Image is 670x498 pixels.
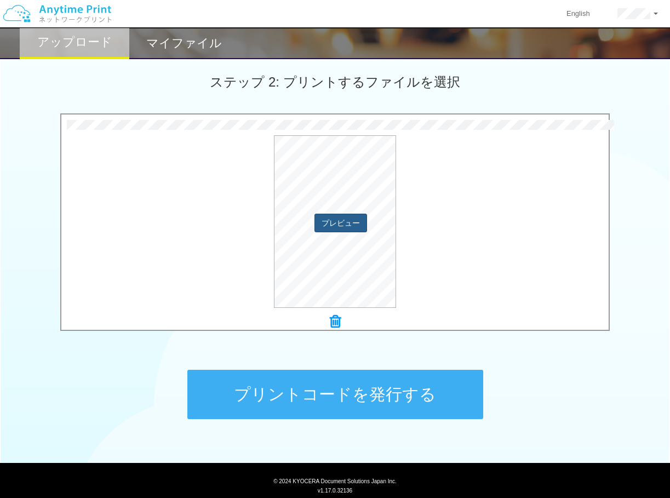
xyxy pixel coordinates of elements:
[273,477,397,484] span: © 2024 KYOCERA Document Solutions Japan Inc.
[318,487,352,494] span: v1.17.0.32136
[37,36,112,49] h2: アップロード
[314,214,367,232] button: プレビュー
[187,370,483,419] button: プリントコードを発行する
[146,37,222,50] h2: マイファイル
[210,75,460,89] span: ステップ 2: プリントするファイルを選択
